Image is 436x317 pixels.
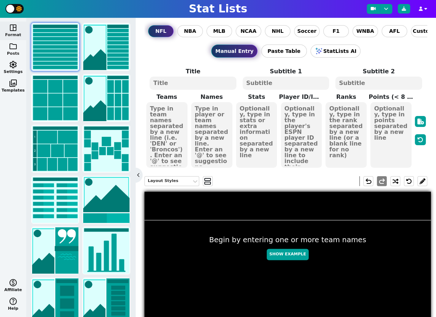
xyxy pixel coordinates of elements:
[83,24,130,70] img: list with image
[9,79,18,88] span: photo_library
[279,93,324,101] label: Player ID/Image URL
[310,45,360,58] button: StatLists AI
[297,27,317,35] span: Soccer
[189,2,247,15] h1: Stat Lists
[363,176,373,186] button: undo
[32,177,78,223] img: scores
[83,75,130,121] img: grid with image
[9,42,18,51] span: folder
[267,249,308,260] button: Show Example
[240,27,256,35] span: NCAA
[213,27,225,35] span: MLB
[148,178,189,184] div: Layout Styles
[356,27,374,35] span: WNBA
[83,227,130,274] img: chart
[272,27,283,35] span: NHL
[184,27,196,35] span: NBA
[32,227,78,274] img: news/quote
[32,75,78,121] img: grid
[32,125,78,172] img: tier
[144,235,431,264] div: Begin by entering one or more team names
[378,177,386,186] span: redo
[9,60,18,69] span: settings
[413,27,434,35] span: Custom
[147,67,239,76] label: Title
[32,24,78,70] img: list
[364,177,373,186] span: undo
[377,176,387,186] button: redo
[155,27,166,35] span: NFL
[234,93,279,101] label: Stats
[83,125,130,172] img: bracket
[261,45,307,58] button: Paste Table
[239,67,332,76] label: Subtitle 1
[83,177,130,223] img: matchup
[332,27,339,35] span: F1
[189,93,234,101] label: Names
[389,27,400,35] span: AFL
[9,297,18,306] span: help
[9,278,18,287] span: monetization_on
[9,23,18,32] span: space_dashboard
[211,45,258,58] button: Manual Entry
[144,93,189,101] label: Teams
[369,93,413,101] label: Points (< 8 teams)
[324,93,369,101] label: Ranks
[332,67,425,76] label: Subtitle 2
